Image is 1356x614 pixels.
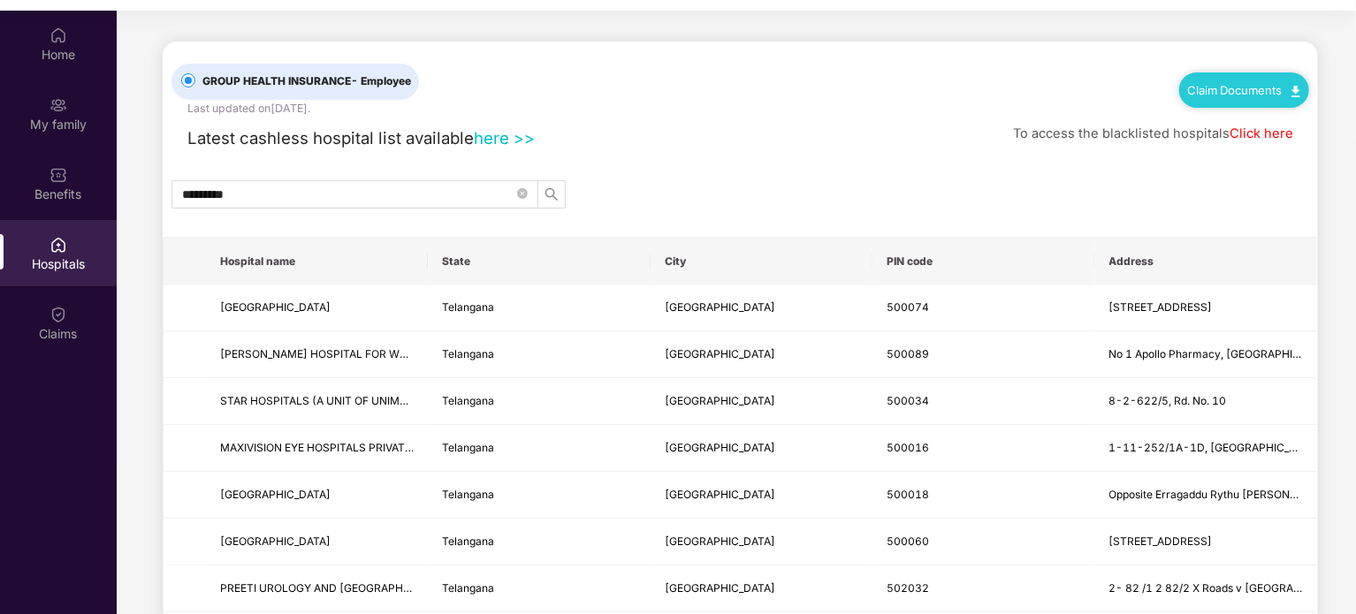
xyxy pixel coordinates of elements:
span: STAR HOSPITALS (A UNIT OF UNIMED HEALTH CARE PVT LTD) [220,394,540,407]
a: Claim Documents [1188,83,1300,97]
span: [STREET_ADDRESS] [1109,300,1213,314]
td: Plot No. 50, Nagarjuna Sagar Ring Rd, Sri Durga Enclave, Street Number 7, SBH Colony [1095,285,1317,332]
img: svg+xml;base64,PHN2ZyBpZD0iQmVuZWZpdHMiIHhtbG5zPSJodHRwOi8vd3d3LnczLm9yZy8yMDAwL3N2ZyIgd2lkdGg9Ij... [50,166,67,184]
td: ST THERESAS GENERAL HOSPITAL [206,472,428,519]
span: 500074 [887,300,929,314]
td: Telangana [428,378,650,425]
th: City [651,238,872,285]
td: MAXIVISION EYE HOSPITALS PRIVATE LIMITED-Begumpet [206,425,428,472]
span: 500089 [887,347,929,360]
span: [GEOGRAPHIC_DATA] [665,347,775,360]
td: Telangana [428,519,650,565]
td: 2- 82 /1 2 82/2 X Roads v Ramchandrapuram, Near Lingampally Busstop BHEL Manuu [1095,565,1317,612]
th: State [428,238,650,285]
span: Telangana [442,488,494,501]
td: PREETI UROLOGY AND KIDNEY HOSPITAL [206,565,428,612]
span: 8-2-622/5, Rd. No. 10 [1109,394,1227,407]
span: MAXIVISION EYE HOSPITALS PRIVATE LIMITED-Begumpet [220,441,514,454]
td: Hyderabad [651,425,872,472]
td: Telangana [428,472,650,519]
td: Green Hills Colony Rd No 4, Kothapet [1095,519,1317,565]
td: PRERANA HOSPITAL FOR WOMEN AND CHILDREN [206,331,428,378]
span: PREETI UROLOGY AND [GEOGRAPHIC_DATA] [220,581,450,595]
span: close-circle [517,188,528,199]
td: Telangana [428,425,650,472]
span: To access the blacklisted hospitals [1013,125,1230,141]
img: svg+xml;base64,PHN2ZyBpZD0iQ2xhaW0iIHhtbG5zPSJodHRwOi8vd3d3LnczLm9yZy8yMDAwL3N2ZyIgd2lkdGg9IjIwIi... [50,306,67,323]
span: search [538,187,565,201]
td: 8-2-622/5, Rd. No. 10 [1095,378,1317,425]
span: 500018 [887,488,929,501]
img: svg+xml;base64,PHN2ZyBpZD0iSG9tZSIgeG1sbnM9Imh0dHA6Ly93d3cudzMub3JnLzIwMDAvc3ZnIiB3aWR0aD0iMjAiIG... [50,27,67,44]
div: Last updated on [DATE] . [187,100,310,117]
img: svg+xml;base64,PHN2ZyBpZD0iSG9zcGl0YWxzIiB4bWxucz0iaHR0cDovL3d3dy53My5vcmcvMjAwMC9zdmciIHdpZHRoPS... [50,236,67,254]
span: Telangana [442,441,494,454]
td: Opposite Erragaddu Rythu Bazar, Sanath Nagar [1095,472,1317,519]
span: [GEOGRAPHIC_DATA] [220,488,331,501]
td: Srikara Hospitals [206,285,428,332]
span: 502032 [887,581,929,595]
span: Telangana [442,300,494,314]
a: here >> [474,128,535,148]
span: Address [1109,254,1303,269]
td: Hyderabad [651,285,872,332]
td: Hyderabad [651,472,872,519]
span: Hospital name [220,254,414,269]
span: GROUP HEALTH INSURANCE [195,73,418,90]
td: 1-11-252/1A-1D, Alladin Mansion, Near Shoppers Stop, Street No 3 [1095,425,1317,472]
span: [GEOGRAPHIC_DATA] [220,300,331,314]
button: search [537,180,566,208]
td: Telangana [428,331,650,378]
img: svg+xml;base64,PHN2ZyB4bWxucz0iaHR0cDovL3d3dy53My5vcmcvMjAwMC9zdmciIHdpZHRoPSIxMC40IiBoZWlnaHQ9Ij... [1291,86,1300,97]
img: svg+xml;base64,PHN2ZyB3aWR0aD0iMjAiIGhlaWdodD0iMjAiIHZpZXdCb3g9IjAgMCAyMCAyMCIgZmlsbD0ibm9uZSIgeG... [50,96,67,114]
span: close-circle [517,186,528,202]
th: Hospital name [206,238,428,285]
span: [PERSON_NAME] HOSPITAL FOR WOMEN AND CHILDREN [220,347,514,360]
td: Hyderabad [651,565,872,612]
span: [STREET_ADDRESS] [1109,534,1213,548]
span: No 1 Apollo Pharmacy, [GEOGRAPHIC_DATA] [1109,347,1337,360]
span: 500060 [887,534,929,548]
td: OZONE HOSPITAL [206,519,428,565]
span: [GEOGRAPHIC_DATA] [665,300,775,314]
td: Hyderabad [651,331,872,378]
span: Telangana [442,581,494,595]
span: 500034 [887,394,929,407]
td: Hyderabad [651,519,872,565]
a: Click here [1230,125,1293,141]
th: PIN code [872,238,1094,285]
span: [GEOGRAPHIC_DATA] [665,534,775,548]
td: Telangana [428,285,650,332]
td: Telangana [428,565,650,612]
th: Address [1095,238,1317,285]
td: STAR HOSPITALS (A UNIT OF UNIMED HEALTH CARE PVT LTD) [206,378,428,425]
span: [GEOGRAPHIC_DATA] [665,394,775,407]
span: Telangana [442,394,494,407]
td: No 1 Apollo Pharmacy, Sri Ram Nagar Colony [1095,331,1317,378]
span: [GEOGRAPHIC_DATA] [665,441,775,454]
span: Latest cashless hospital list available [187,128,474,148]
td: Hyderabad [651,378,872,425]
span: [GEOGRAPHIC_DATA] [220,534,331,548]
span: [GEOGRAPHIC_DATA] [665,581,775,595]
span: [GEOGRAPHIC_DATA] [665,488,775,501]
span: - Employee [351,74,411,87]
span: 500016 [887,441,929,454]
span: Telangana [442,347,494,360]
span: Telangana [442,534,494,548]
